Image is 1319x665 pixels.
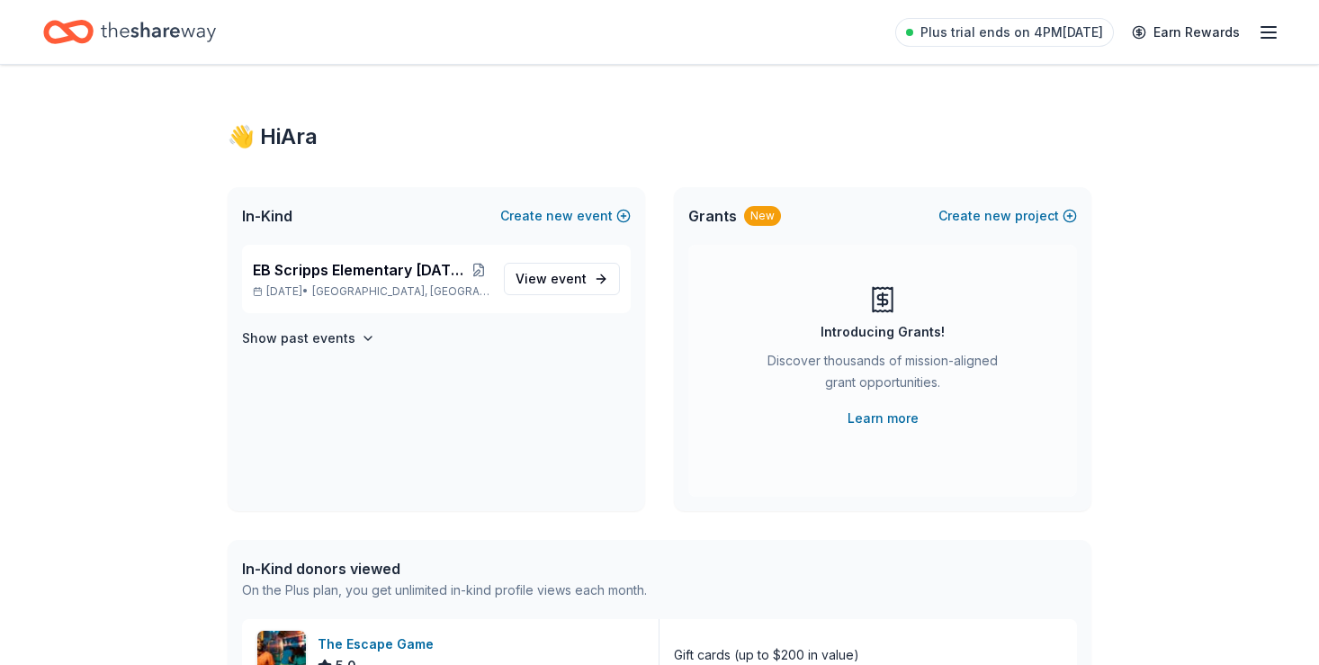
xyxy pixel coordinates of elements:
div: Discover thousands of mission-aligned grant opportunities. [760,350,1005,400]
div: New [744,206,781,226]
button: Show past events [242,328,375,349]
span: View [516,268,587,290]
span: EB Scripps Elementary [DATE] [DATE] Silent Auction [253,259,468,281]
a: Plus trial ends on 4PM[DATE] [895,18,1114,47]
div: 👋 Hi Ara [228,122,1091,151]
span: event [551,271,587,286]
span: new [984,205,1011,227]
button: Createnewevent [500,205,631,227]
span: In-Kind [242,205,292,227]
div: Introducing Grants! [821,321,945,343]
a: Home [43,11,216,53]
a: Earn Rewards [1121,16,1251,49]
span: Plus trial ends on 4PM[DATE] [920,22,1103,43]
h4: Show past events [242,328,355,349]
button: Createnewproject [938,205,1077,227]
span: [GEOGRAPHIC_DATA], [GEOGRAPHIC_DATA] [312,284,489,299]
p: [DATE] • [253,284,489,299]
div: On the Plus plan, you get unlimited in-kind profile views each month. [242,580,647,601]
span: new [546,205,573,227]
div: In-Kind donors viewed [242,558,647,580]
a: View event [504,263,620,295]
a: Learn more [848,408,919,429]
span: Grants [688,205,737,227]
div: The Escape Game [318,634,441,655]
